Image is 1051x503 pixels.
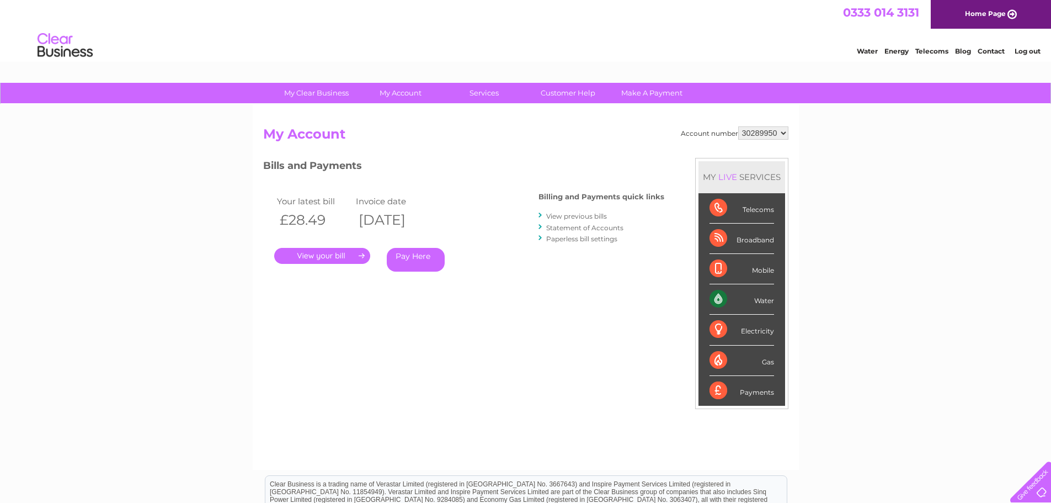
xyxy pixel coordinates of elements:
[709,346,774,376] div: Gas
[1015,47,1041,55] a: Log out
[353,194,433,209] td: Invoice date
[915,47,948,55] a: Telecoms
[843,6,919,19] a: 0333 014 3131
[37,29,93,62] img: logo.png
[546,235,617,243] a: Paperless bill settings
[716,172,739,182] div: LIVE
[546,224,623,232] a: Statement of Accounts
[978,47,1005,55] a: Contact
[355,83,446,103] a: My Account
[353,209,433,231] th: [DATE]
[538,193,664,201] h4: Billing and Payments quick links
[274,194,354,209] td: Your latest bill
[263,158,664,177] h3: Bills and Payments
[439,83,530,103] a: Services
[265,6,787,54] div: Clear Business is a trading name of Verastar Limited (registered in [GEOGRAPHIC_DATA] No. 3667643...
[274,248,370,264] a: .
[709,284,774,315] div: Water
[709,376,774,406] div: Payments
[884,47,909,55] a: Energy
[857,47,878,55] a: Water
[274,209,354,231] th: £28.49
[709,315,774,345] div: Electricity
[698,161,785,193] div: MY SERVICES
[681,126,788,140] div: Account number
[546,212,607,220] a: View previous bills
[263,126,788,147] h2: My Account
[606,83,697,103] a: Make A Payment
[709,224,774,254] div: Broadband
[709,193,774,224] div: Telecoms
[271,83,362,103] a: My Clear Business
[522,83,613,103] a: Customer Help
[387,248,445,272] a: Pay Here
[709,254,774,284] div: Mobile
[955,47,971,55] a: Blog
